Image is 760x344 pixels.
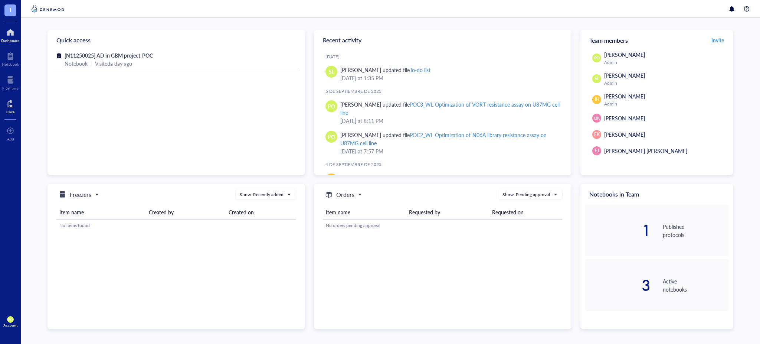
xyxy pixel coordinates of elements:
[604,51,645,58] span: [PERSON_NAME]
[2,74,19,90] a: Inventory
[320,128,566,158] a: PO[PERSON_NAME] updated filePOC2_WL Optimization of N06A library resistance assay on U87MG cell l...
[663,223,729,239] div: Published protocols
[604,59,726,65] div: Admin
[1,26,20,43] a: Dashboard
[2,86,19,90] div: Inventory
[594,96,599,103] span: JH
[146,205,226,219] th: Created by
[328,133,335,141] span: PO
[711,36,724,44] span: Invite
[6,98,14,114] a: Core
[320,63,566,85] a: SL[PERSON_NAME] updated fileTo-do list[DATE] at 1:35 PM
[91,59,92,68] div: |
[594,131,600,138] span: EK
[325,54,566,60] div: [DATE]
[65,52,153,59] span: [N11250025] AD in GBM project-POC
[604,80,726,86] div: Admin
[226,205,296,219] th: Created on
[70,190,91,199] h5: Freezers
[604,72,645,79] span: [PERSON_NAME]
[340,147,560,155] div: [DATE] at 7:57 PM
[1,38,20,43] div: Dashboard
[329,68,334,76] span: SL
[340,100,560,117] div: [PERSON_NAME] updated file
[340,101,560,116] div: POC3_WL Optimization of VORT resistance assay on U87MG cell line
[604,101,726,107] div: Admin
[585,223,651,238] div: 1
[2,62,19,66] div: Notebook
[56,205,146,219] th: Item name
[320,97,566,128] a: PO[PERSON_NAME] updated filePOC3_WL Optimization of VORT resistance assay on U87MG cell line[DATE...
[325,88,566,94] div: 5 de septiembre de 2025
[6,110,14,114] div: Core
[580,184,733,205] div: Notebooks in Team
[406,205,489,219] th: Requested by
[340,131,560,147] div: [PERSON_NAME] updated file
[240,191,284,198] div: Show: Recently added
[65,59,88,68] div: Notebook
[594,75,599,82] span: SL
[604,114,645,122] span: [PERSON_NAME]
[594,115,600,121] span: DK
[594,55,600,61] span: PO
[594,147,599,154] span: EJ
[314,30,571,51] div: Recent activity
[489,205,562,219] th: Requested on
[2,50,19,66] a: Notebook
[663,277,729,293] div: Active notebooks
[7,137,14,141] div: Add
[340,74,560,82] div: [DATE] at 1:35 PM
[711,34,724,46] button: Invite
[323,205,406,219] th: Item name
[8,317,13,322] span: PO
[59,222,293,229] div: No items found
[95,59,132,68] div: Visited a day ago
[340,66,430,74] div: [PERSON_NAME] updated file
[47,30,305,51] div: Quick access
[328,102,335,110] span: PO
[325,162,566,168] div: 4 de septiembre de 2025
[30,4,66,13] img: genemod-logo
[3,323,18,327] div: Account
[604,147,687,155] span: [PERSON_NAME] [PERSON_NAME]
[336,190,354,199] h5: Orders
[340,117,560,125] div: [DATE] at 8:11 PM
[585,278,651,293] div: 3
[502,191,550,198] div: Show: Pending approval
[604,93,645,100] span: [PERSON_NAME]
[410,66,430,74] div: To-do list
[580,30,733,51] div: Team members
[604,131,645,138] span: [PERSON_NAME]
[9,5,12,14] span: T
[326,222,559,229] div: No orders pending approval
[340,131,547,147] div: POC2_WL Optimization of N06A library resistance assay on U87MG cell line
